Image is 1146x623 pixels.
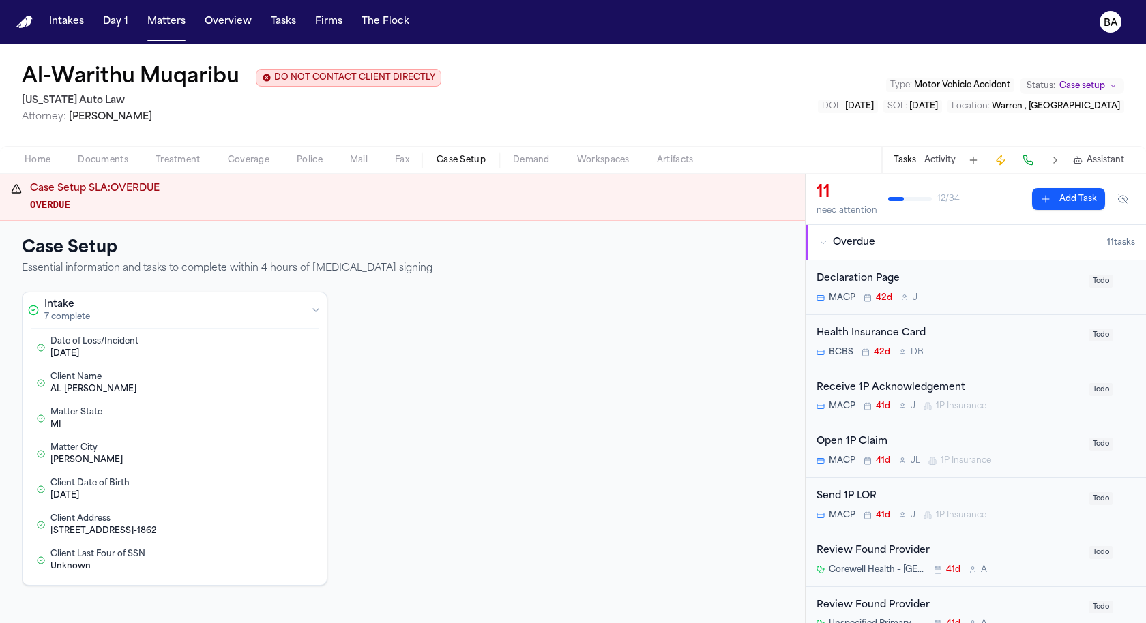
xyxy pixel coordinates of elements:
[806,260,1146,315] div: Open task: Declaration Page
[199,10,257,34] button: Overview
[356,10,415,34] button: The Flock
[44,10,89,34] button: Intakes
[822,102,843,110] span: DOL :
[31,508,319,541] div: Edit Client Address
[806,423,1146,478] div: Open task: Open 1P Claim
[44,311,90,322] div: 7 complete
[142,10,191,34] a: Matters
[50,455,269,466] div: [PERSON_NAME]
[886,78,1014,92] button: Edit Type: Motor Vehicle Accident
[1087,155,1124,166] span: Assistant
[964,151,983,170] button: Add Task
[98,10,134,34] button: Day 1
[829,347,853,358] span: BCBS
[25,155,50,166] span: Home
[952,102,990,110] span: Location :
[829,292,855,303] span: MACP
[228,155,269,166] span: Coverage
[69,112,152,122] span: [PERSON_NAME]
[876,455,890,466] span: 41d
[31,473,319,506] div: Edit Client Date of Birth
[31,331,319,364] div: Edit Date of Loss/Incident
[947,100,1124,113] button: Edit Location: Warren , MI
[817,380,1081,396] div: Receive 1P Acknowledgement
[876,510,890,521] span: 41d
[829,401,855,412] span: MACP
[30,182,794,212] div: Case Setup SLA: OVERDUE
[274,72,435,83] span: DO NOT CONTACT CLIENT DIRECTLY
[437,155,486,166] span: Case Setup
[297,155,323,166] span: Police
[876,292,892,303] span: 42d
[265,10,302,34] button: Tasks
[806,369,1146,424] div: Open task: Receive 1P Acknowledgement
[31,438,319,470] div: Edit Matter City
[50,336,138,347] span: Date of Loss/Incident
[50,513,111,524] span: Client Address
[817,543,1081,559] div: Review Found Provider
[1073,155,1124,166] button: Assistant
[50,526,269,536] div: [STREET_ADDRESS]-1862
[22,65,239,90] h1: Al-Warithu Muqaribu
[1111,188,1135,210] button: Hide completed tasks (⌘⇧H)
[22,262,432,275] p: Essential information and tasks to complete within 4 hours of [MEDICAL_DATA] signing
[911,401,915,412] span: J
[31,367,319,399] div: Edit Client Name
[44,298,90,311] div: Intake
[817,434,1081,450] div: Open 1P Claim
[937,194,960,204] span: 12 / 34
[890,81,912,89] span: Type :
[911,347,924,358] span: D B
[50,549,145,560] span: Client Last Four of SSN
[16,16,33,29] a: Home
[31,402,319,435] div: Edit Matter State
[395,155,409,166] span: Fax
[22,237,432,259] h1: Case Setup
[914,81,1010,89] span: Motor Vehicle Accident
[911,510,915,521] span: J
[883,100,942,113] button: Edit SOL: 2027-06-05
[845,102,874,110] span: [DATE]
[50,384,269,395] div: AL-[PERSON_NAME]
[50,478,130,489] span: Client Date of Birth
[50,442,98,453] span: Matter City
[818,100,878,113] button: Edit DOL: 2025-06-05
[1089,546,1113,559] span: Todo
[946,564,960,575] span: 41d
[806,315,1146,369] div: Open task: Health Insurance Card
[829,510,855,521] span: MACP
[31,544,319,577] div: Edit Client Last Four of SSN
[941,455,991,466] span: 1P Insurance
[513,155,550,166] span: Demand
[806,532,1146,587] div: Open task: Review Found Provider
[1059,80,1105,91] span: Case setup
[817,489,1081,504] div: Send 1P LOR
[1089,492,1113,505] span: Todo
[817,182,877,204] div: 11
[16,16,33,29] img: Finch Logo
[1089,601,1113,613] span: Todo
[817,598,1081,613] div: Review Found Provider
[1089,329,1113,341] span: Todo
[991,151,1010,170] button: Create Immediate Task
[310,10,348,34] a: Firms
[30,198,70,212] span: OVERDUE
[156,155,201,166] span: Treatment
[876,401,890,412] span: 41d
[992,102,1120,110] span: Warren , [GEOGRAPHIC_DATA]
[806,478,1146,532] div: Open task: Send 1P LOR
[22,65,239,90] button: Edit matter name
[1032,188,1105,210] button: Add Task
[913,292,917,303] span: J
[50,348,269,359] div: [DATE]
[829,564,926,575] span: Corewell Health – [GEOGRAPHIC_DATA], [GEOGRAPHIC_DATA]
[874,347,890,358] span: 42d
[894,155,916,166] button: Tasks
[817,326,1081,341] div: Health Insurance Card
[1107,237,1135,248] span: 11 task s
[50,371,102,382] span: Client Name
